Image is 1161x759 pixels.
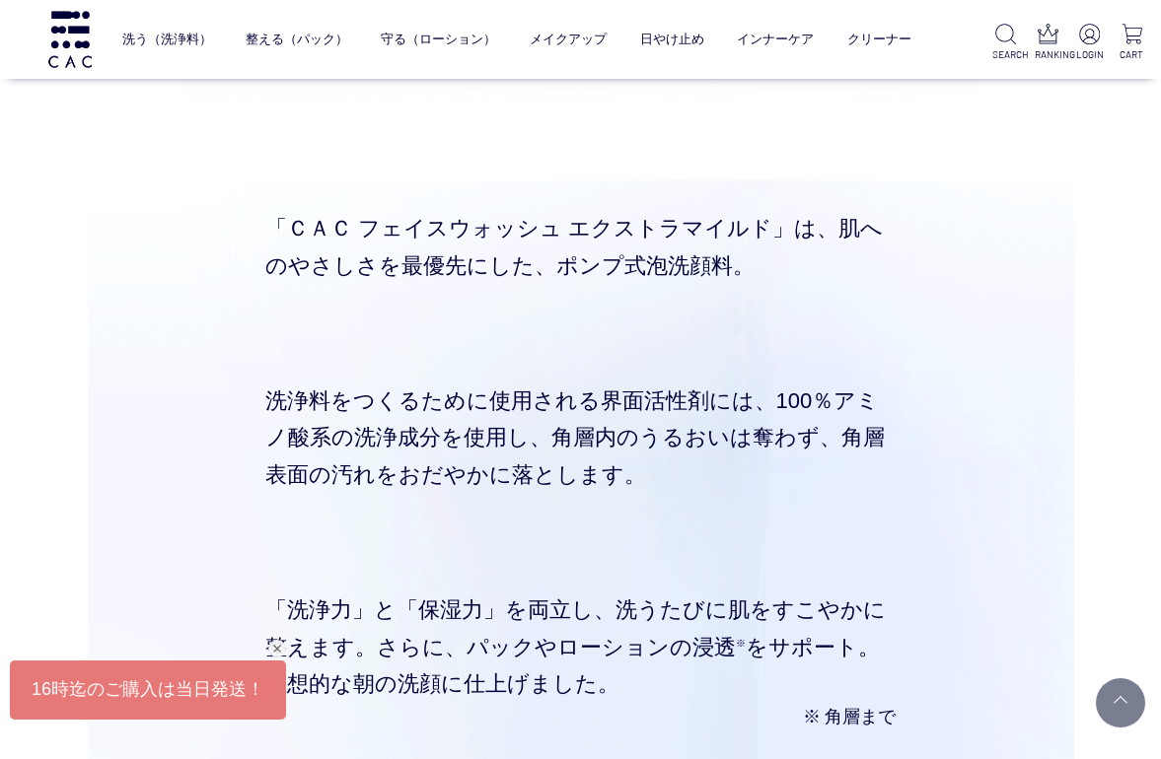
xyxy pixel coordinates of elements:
[736,638,746,649] span: ※
[737,17,814,63] a: インナーケア
[265,702,897,732] p: 角層まで
[381,17,496,63] a: 守る（ローション）
[1076,47,1103,62] p: LOGIN
[1035,24,1061,62] a: RANKING
[45,11,95,67] img: logo
[122,17,212,63] a: 洗う（洗浄料）
[246,17,348,63] a: 整える（パック）
[186,353,976,522] div: 洗浄料をつくるために使用される界面活性剤には、100％アミノ酸系の洗浄成分を使用し、角層内のうるおいは奪わず、角層表面の汚れをおだやかに落とします。
[992,47,1019,62] p: SEARCH
[186,180,976,313] div: 「ＣＡＣ フェイスウォッシュ エクストラマイルド」は、肌へのやさしさを最優先にした、ポンプ式泡洗顔料。
[847,17,911,63] a: クリーナー
[1035,47,1061,62] p: RANKING
[530,17,607,63] a: メイクアップ
[1076,24,1103,62] a: LOGIN
[992,24,1019,62] a: SEARCH
[1119,47,1145,62] p: CART
[640,17,704,63] a: 日やけ止め
[803,707,821,726] span: ※
[1119,24,1145,62] a: CART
